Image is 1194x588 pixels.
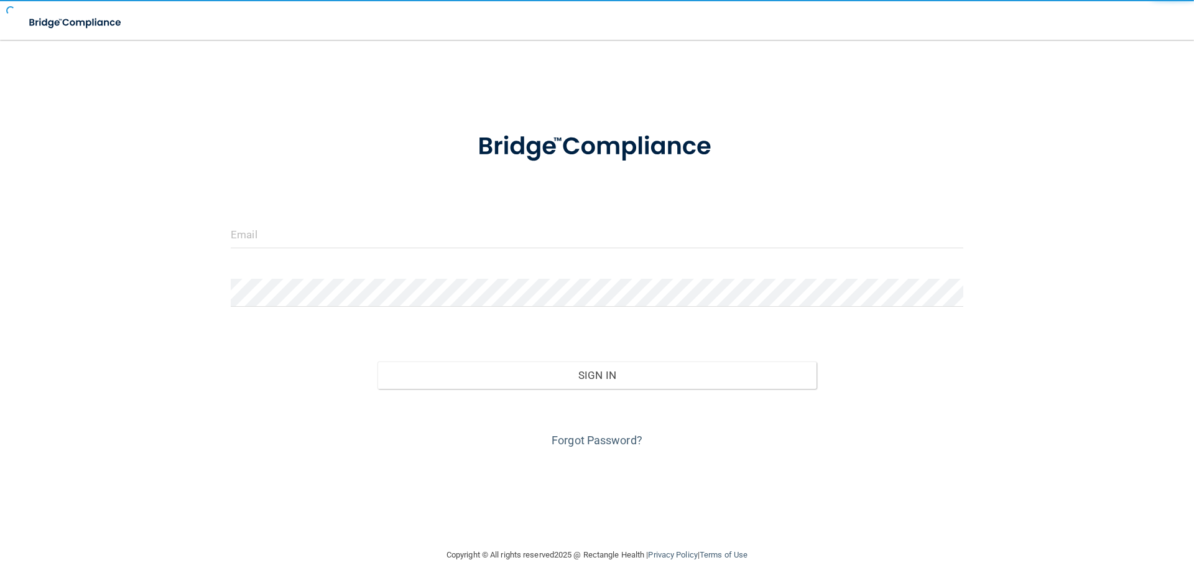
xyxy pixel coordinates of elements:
input: Email [231,220,963,248]
a: Terms of Use [700,550,747,559]
a: Privacy Policy [648,550,697,559]
button: Sign In [377,362,817,389]
div: Copyright © All rights reserved 2025 @ Rectangle Health | | [370,535,824,575]
img: bridge_compliance_login_screen.278c3ca4.svg [452,114,742,179]
a: Forgot Password? [552,434,642,447]
img: bridge_compliance_login_screen.278c3ca4.svg [19,10,133,35]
